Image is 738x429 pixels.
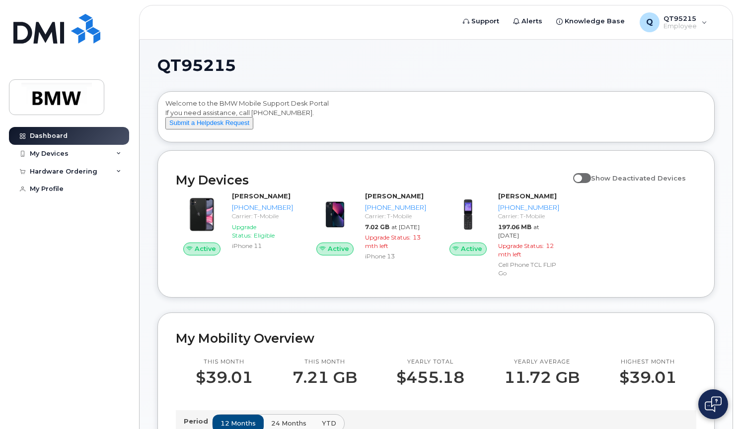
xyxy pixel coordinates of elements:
[442,191,563,279] a: Active[PERSON_NAME][PHONE_NUMBER]Carrier: T-Mobile197.06 MBat [DATE]Upgrade Status:12 mth leftCel...
[293,368,357,386] p: 7.21 GB
[498,203,559,212] div: [PHONE_NUMBER]
[328,244,349,253] span: Active
[573,169,581,177] input: Show Deactivated Devices
[498,260,559,277] div: Cell Phone TCL FLIP Go
[184,196,220,233] img: iPhone_11.jpg
[365,192,424,200] strong: [PERSON_NAME]
[195,244,216,253] span: Active
[504,368,580,386] p: 11.72 GB
[461,244,482,253] span: Active
[365,203,426,212] div: [PHONE_NUMBER]
[591,174,686,182] span: Show Deactivated Devices
[271,419,306,428] span: 24 months
[365,252,426,260] div: iPhone 13
[165,99,707,138] div: Welcome to the BMW Mobile Support Desk Portal If you need assistance, call [PHONE_NUMBER].
[391,223,420,231] span: at [DATE]
[498,223,531,231] span: 197.06 MB
[232,203,293,212] div: [PHONE_NUMBER]
[365,223,389,231] span: 7.02 GB
[196,358,253,366] p: This month
[232,212,293,220] div: Carrier: T-Mobile
[396,358,464,366] p: Yearly total
[396,368,464,386] p: $455.18
[322,419,336,428] span: YTD
[254,232,275,239] span: Eligible
[619,358,676,366] p: Highest month
[176,173,568,187] h2: My Devices
[165,119,253,126] a: Submit a Helpdesk Request
[184,417,212,426] p: Period
[232,242,293,250] div: iPhone 11
[176,191,297,255] a: Active[PERSON_NAME][PHONE_NUMBER]Carrier: T-MobileUpgrade Status:EligibleiPhone 11
[176,331,696,346] h2: My Mobility Overview
[498,242,554,258] span: 12 mth left
[232,223,256,239] span: Upgrade Status:
[450,196,486,233] img: TCL-FLIP-Go-Midnight-Blue-frontimage.png
[498,223,539,239] span: at [DATE]
[705,396,722,412] img: Open chat
[309,191,430,262] a: Active[PERSON_NAME][PHONE_NUMBER]Carrier: T-Mobile7.02 GBat [DATE]Upgrade Status:13 mth leftiPhon...
[157,58,236,73] span: QT95215
[504,358,580,366] p: Yearly average
[196,368,253,386] p: $39.01
[232,192,291,200] strong: [PERSON_NAME]
[165,117,253,129] button: Submit a Helpdesk Request
[365,234,421,249] span: 13 mth left
[317,196,353,233] img: image20231002-3703462-1ig824h.jpeg
[365,234,411,241] span: Upgrade Status:
[293,358,357,366] p: This month
[498,242,544,249] span: Upgrade Status:
[498,192,557,200] strong: [PERSON_NAME]
[619,368,676,386] p: $39.01
[498,212,559,220] div: Carrier: T-Mobile
[365,212,426,220] div: Carrier: T-Mobile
